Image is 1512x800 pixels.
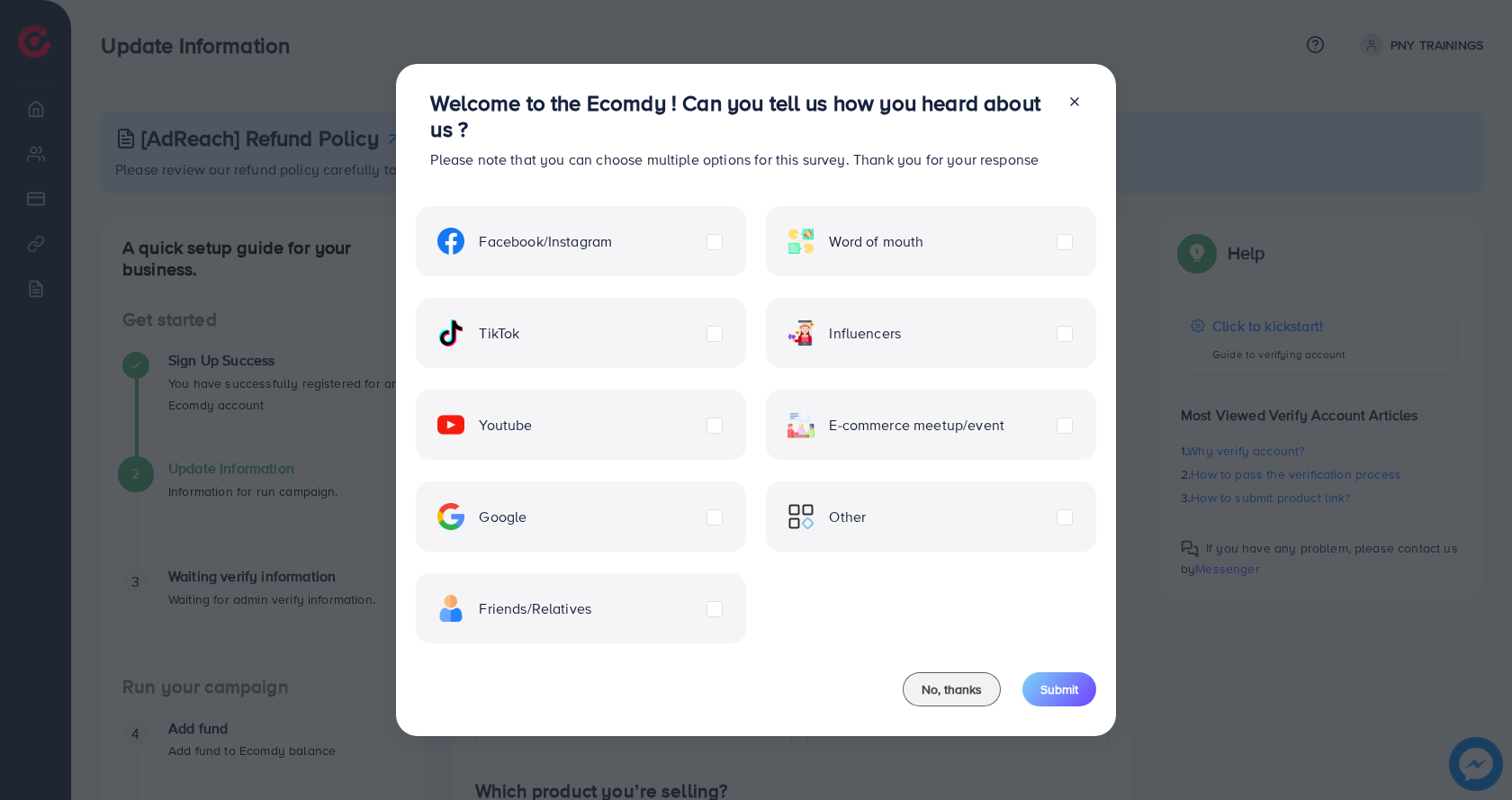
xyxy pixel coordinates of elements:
span: Facebook/Instagram [479,231,612,252]
p: Please note that you can choose multiple options for this survey. Thank you for your response [430,148,1052,170]
button: No, thanks [903,672,1001,706]
span: Other [829,507,866,527]
img: ic-word-of-mouth.a439123d.svg [787,228,814,255]
button: Submit [1022,672,1096,706]
img: ic-other.99c3e012.svg [787,503,814,530]
img: ic-tiktok.4b20a09a.svg [437,319,464,346]
img: ic-youtube.715a0ca2.svg [437,411,464,438]
span: Influencers [829,323,901,344]
span: Submit [1040,680,1078,698]
img: ic-facebook.134605ef.svg [437,228,464,255]
span: Word of mouth [829,231,923,252]
span: Friends/Relatives [479,598,591,619]
h3: Welcome to the Ecomdy ! Can you tell us how you heard about us ? [430,90,1052,142]
img: ic-freind.8e9a9d08.svg [437,595,464,622]
img: ic-google.5bdd9b68.svg [437,503,464,530]
span: TikTok [479,323,519,344]
img: ic-influencers.a620ad43.svg [787,319,814,346]
img: ic-ecommerce.d1fa3848.svg [787,411,814,438]
span: Youtube [479,415,532,436]
span: E-commerce meetup/event [829,415,1004,436]
span: Google [479,507,526,527]
span: No, thanks [922,680,982,698]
